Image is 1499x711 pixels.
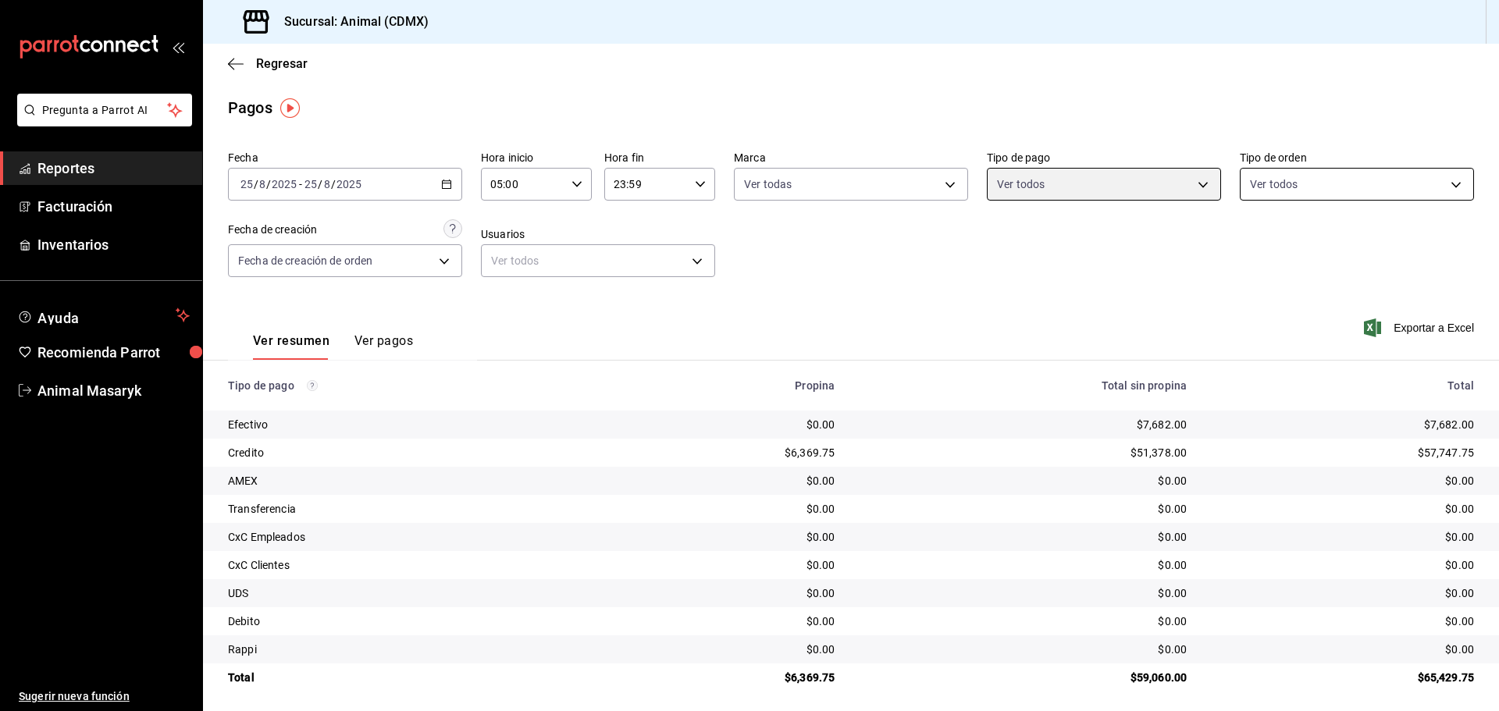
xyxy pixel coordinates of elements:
div: $7,682.00 [1212,417,1474,432]
h3: Sucursal: Animal (CDMX) [272,12,429,31]
label: Hora fin [604,152,715,163]
input: -- [323,178,331,190]
div: $0.00 [860,557,1187,573]
div: $0.00 [1212,585,1474,601]
svg: Los pagos realizados con Pay y otras terminales son montos brutos. [307,380,318,391]
a: Pregunta a Parrot AI [11,113,192,130]
div: $0.00 [1212,501,1474,517]
span: Fecha de creación de orden [238,253,372,268]
div: $0.00 [1212,473,1474,489]
div: $51,378.00 [860,445,1187,460]
span: Regresar [256,56,308,71]
div: CxC Clientes [228,557,596,573]
label: Hora inicio [481,152,592,163]
span: Ver todas [744,176,792,192]
span: Sugerir nueva función [19,688,190,705]
input: -- [304,178,318,190]
div: Credito [228,445,596,460]
div: $0.00 [860,529,1187,545]
div: Transferencia [228,501,596,517]
button: open_drawer_menu [172,41,184,53]
div: $0.00 [621,529,835,545]
span: Recomienda Parrot [37,342,190,363]
label: Usuarios [481,229,715,240]
img: Tooltip marker [280,98,300,118]
div: $0.00 [621,613,835,629]
div: $6,369.75 [621,445,835,460]
div: $7,682.00 [860,417,1187,432]
div: AMEX [228,473,596,489]
button: Ver pagos [354,333,413,360]
span: / [266,178,271,190]
div: $0.00 [860,613,1187,629]
div: Debito [228,613,596,629]
div: Total [1212,379,1474,392]
div: $0.00 [1212,557,1474,573]
div: Efectivo [228,417,596,432]
div: Pagos [228,96,272,119]
span: Pregunta a Parrot AI [42,102,168,119]
span: / [318,178,322,190]
button: Regresar [228,56,308,71]
span: Animal Masaryk [37,380,190,401]
div: Total sin propina [860,379,1187,392]
div: $0.00 [1212,642,1474,657]
span: - [299,178,302,190]
div: Fecha de creación [228,222,317,238]
span: Facturación [37,196,190,217]
div: $6,369.75 [621,670,835,685]
div: UDS [228,585,596,601]
button: Ver resumen [253,333,329,360]
label: Tipo de orden [1240,152,1474,163]
div: $65,429.75 [1212,670,1474,685]
div: $0.00 [621,642,835,657]
div: $0.00 [621,417,835,432]
div: $57,747.75 [1212,445,1474,460]
div: Rappi [228,642,596,657]
div: $0.00 [621,473,835,489]
div: $0.00 [860,473,1187,489]
div: $0.00 [621,557,835,573]
input: ---- [271,178,297,190]
span: / [254,178,258,190]
div: CxC Empleados [228,529,596,545]
div: Tipo de pago [228,379,596,392]
div: $0.00 [860,585,1187,601]
div: $0.00 [621,501,835,517]
span: / [331,178,336,190]
div: $0.00 [1212,613,1474,629]
label: Fecha [228,152,462,163]
div: Total [228,670,596,685]
button: Pregunta a Parrot AI [17,94,192,126]
div: $59,060.00 [860,670,1187,685]
div: Propina [621,379,835,392]
label: Marca [734,152,968,163]
input: ---- [336,178,362,190]
div: $0.00 [860,501,1187,517]
input: -- [258,178,266,190]
span: Ayuda [37,306,169,325]
span: Ver todos [1250,176,1298,192]
div: navigation tabs [253,333,413,360]
span: Reportes [37,158,190,179]
button: Exportar a Excel [1367,318,1474,337]
div: $0.00 [1212,529,1474,545]
input: -- [240,178,254,190]
span: Ver todos [997,176,1045,192]
label: Tipo de pago [987,152,1221,163]
div: $0.00 [621,585,835,601]
span: Inventarios [37,234,190,255]
div: Ver todos [481,244,715,277]
div: $0.00 [860,642,1187,657]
